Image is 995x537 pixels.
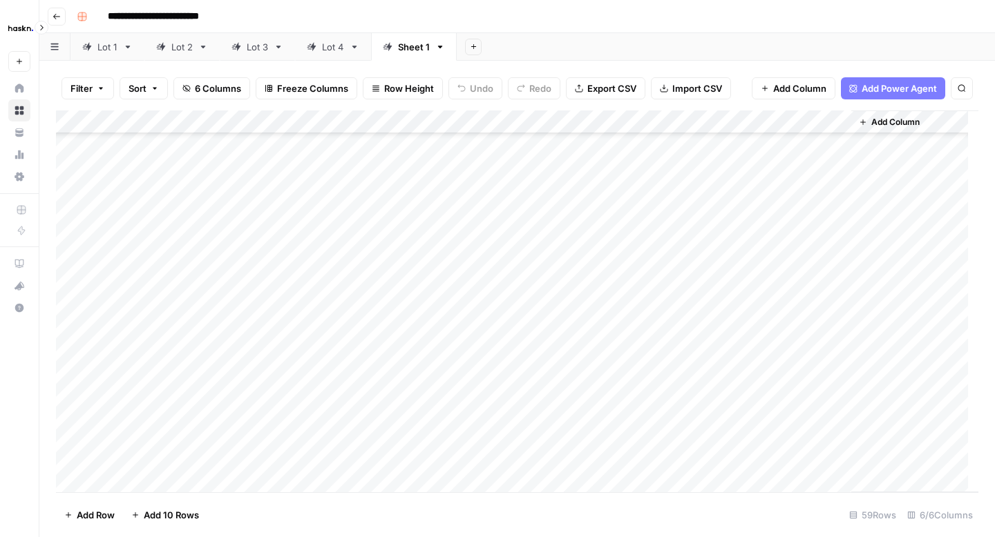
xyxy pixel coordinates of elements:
[129,81,146,95] span: Sort
[8,275,30,297] button: What's new?
[8,121,30,144] a: Your Data
[247,40,268,54] div: Lot 3
[8,77,30,99] a: Home
[841,77,945,99] button: Add Power Agent
[123,504,207,526] button: Add 10 Rows
[566,77,645,99] button: Export CSV
[144,508,199,522] span: Add 10 Rows
[70,81,93,95] span: Filter
[173,77,250,99] button: 6 Columns
[508,77,560,99] button: Redo
[8,166,30,188] a: Settings
[70,33,144,61] a: Lot 1
[144,33,220,61] a: Lot 2
[56,504,123,526] button: Add Row
[77,508,115,522] span: Add Row
[853,113,925,131] button: Add Column
[651,77,731,99] button: Import CSV
[773,81,826,95] span: Add Column
[398,40,430,54] div: Sheet 1
[8,99,30,121] a: Browse
[844,504,902,526] div: 59 Rows
[871,116,920,128] span: Add Column
[195,81,241,95] span: 6 Columns
[672,81,722,95] span: Import CSV
[384,81,434,95] span: Row Height
[587,81,636,95] span: Export CSV
[371,33,457,61] a: Sheet 1
[8,253,30,275] a: AirOps Academy
[363,77,443,99] button: Row Height
[470,81,493,95] span: Undo
[277,81,348,95] span: Freeze Columns
[220,33,295,61] a: Lot 3
[529,81,551,95] span: Redo
[862,81,937,95] span: Add Power Agent
[61,77,114,99] button: Filter
[752,77,835,99] button: Add Column
[171,40,193,54] div: Lot 2
[9,275,30,296] div: What's new?
[8,297,30,319] button: Help + Support
[97,40,117,54] div: Lot 1
[120,77,168,99] button: Sort
[322,40,344,54] div: Lot 4
[902,504,978,526] div: 6/6 Columns
[448,77,502,99] button: Undo
[8,16,33,41] img: Haskn Logo
[8,144,30,166] a: Usage
[295,33,371,61] a: Lot 4
[8,11,30,46] button: Workspace: Haskn
[256,77,357,99] button: Freeze Columns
